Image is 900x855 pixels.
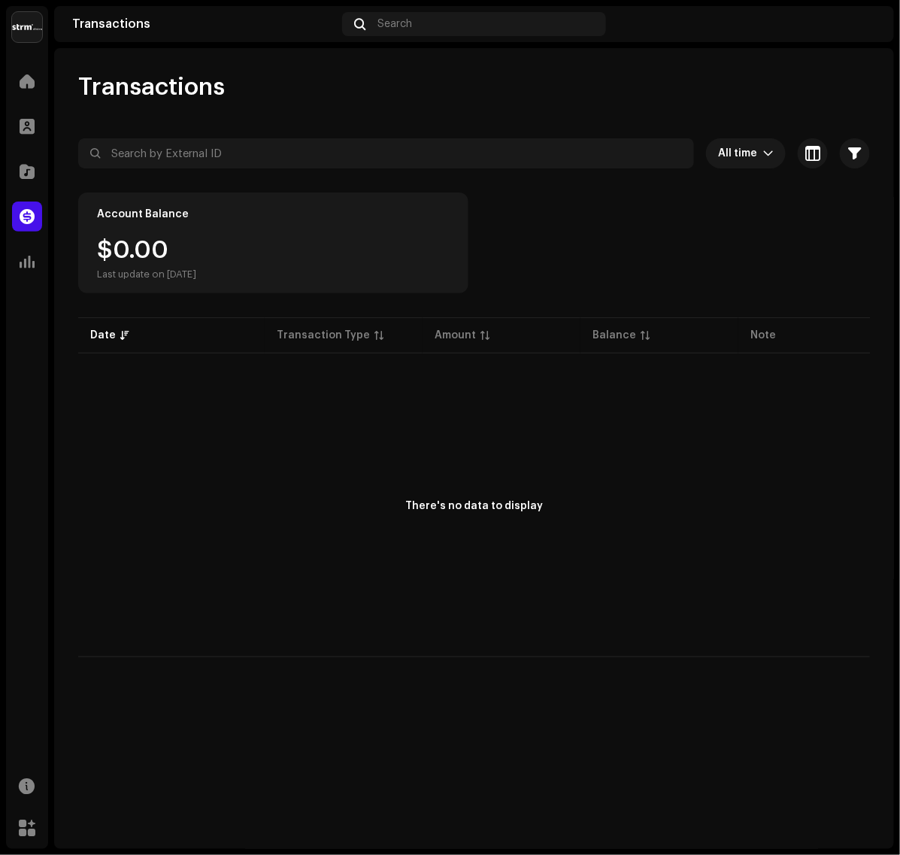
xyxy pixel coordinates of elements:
span: All time [718,138,763,168]
div: Transactions [72,18,336,30]
div: Last update on [DATE] [97,268,196,280]
img: 408b884b-546b-4518-8448-1008f9c76b02 [12,12,42,42]
span: Transactions [78,72,225,102]
div: dropdown trigger [763,138,774,168]
img: b50e108c-64c9-4f02-902b-9f902e0e4614 [852,12,876,36]
span: Search [377,18,412,30]
div: Account Balance [97,208,189,220]
input: Search by External ID [78,138,694,168]
div: There's no data to display [405,499,543,514]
